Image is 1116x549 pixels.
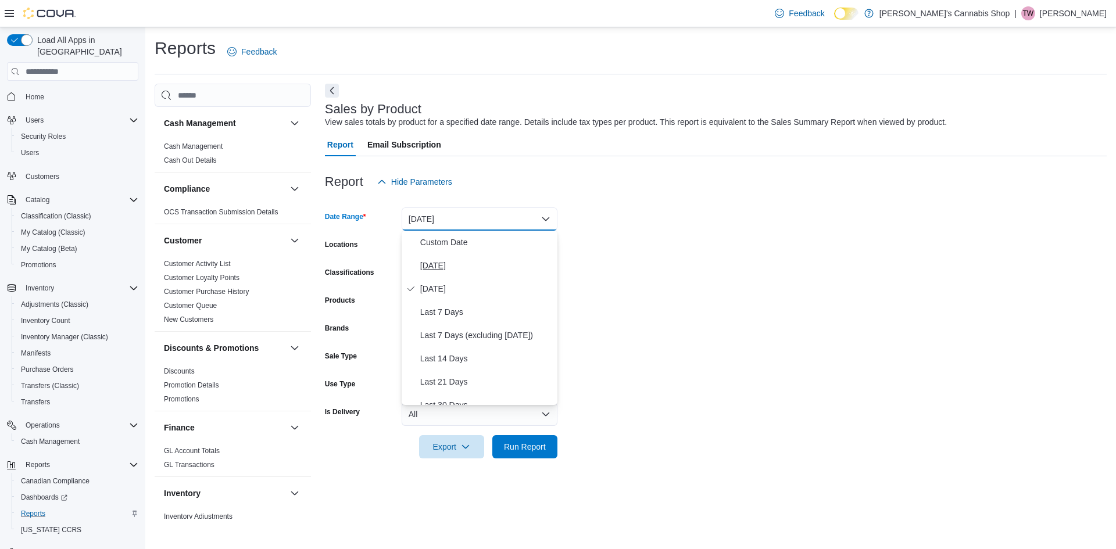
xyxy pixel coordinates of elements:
[325,84,339,98] button: Next
[420,259,553,272] span: [DATE]
[16,379,84,393] a: Transfers (Classic)
[164,342,285,354] button: Discounts & Promotions
[12,433,143,450] button: Cash Management
[420,398,553,412] span: Last 30 Days
[26,195,49,204] span: Catalog
[164,208,278,216] a: OCS Transaction Submission Details
[164,512,233,521] span: Inventory Adjustments
[12,505,143,522] button: Reports
[12,257,143,273] button: Promotions
[12,313,143,329] button: Inventory Count
[1023,6,1034,20] span: TW
[164,422,195,433] h3: Finance
[21,437,80,446] span: Cash Management
[21,132,66,141] span: Security Roles
[21,169,138,184] span: Customers
[325,212,366,221] label: Date Range
[16,225,138,239] span: My Catalog (Classic)
[16,209,96,223] a: Classification (Classic)
[21,365,74,374] span: Purchase Orders
[288,421,302,435] button: Finance
[12,224,143,241] button: My Catalog (Classic)
[288,234,302,247] button: Customer
[26,172,59,181] span: Customers
[164,142,223,150] a: Cash Management
[164,315,213,324] span: New Customers
[2,417,143,433] button: Operations
[16,209,138,223] span: Classification (Classic)
[21,170,64,184] a: Customers
[21,458,55,472] button: Reports
[325,351,357,361] label: Sale Type
[164,460,214,469] span: GL Transactions
[367,133,441,156] span: Email Subscription
[12,241,143,257] button: My Catalog (Beta)
[16,474,94,488] a: Canadian Compliance
[12,329,143,345] button: Inventory Manager (Classic)
[26,116,44,125] span: Users
[325,324,349,333] label: Brands
[420,282,553,296] span: [DATE]
[420,328,553,342] span: Last 7 Days (excluding [DATE])
[879,6,1010,20] p: [PERSON_NAME]'s Cannabis Shop
[12,489,143,505] a: Dashboards
[420,235,553,249] span: Custom Date
[16,474,138,488] span: Canadian Compliance
[325,296,355,305] label: Products
[16,435,138,448] span: Cash Management
[16,258,138,272] span: Promotions
[325,379,355,389] label: Use Type
[12,128,143,145] button: Security Roles
[164,367,195,375] a: Discounts
[16,146,138,160] span: Users
[21,509,45,518] span: Reports
[155,139,311,172] div: Cash Management
[23,8,76,19] img: Cova
[12,208,143,224] button: Classification (Classic)
[1021,6,1035,20] div: Taylor Willson
[2,280,143,296] button: Inventory
[21,90,49,104] a: Home
[21,493,67,502] span: Dashboards
[288,486,302,500] button: Inventory
[16,395,138,409] span: Transfers
[16,314,138,328] span: Inventory Count
[164,342,259,354] h3: Discounts & Promotions
[164,381,219,390] span: Promotion Details
[325,407,360,417] label: Is Delivery
[164,235,285,246] button: Customer
[16,314,75,328] a: Inventory Count
[164,487,201,499] h3: Inventory
[164,274,239,282] a: Customer Loyalty Points
[164,117,285,129] button: Cash Management
[21,281,138,295] span: Inventory
[1040,6,1107,20] p: [PERSON_NAME]
[12,522,143,538] button: [US_STATE] CCRS
[12,473,143,489] button: Canadian Compliance
[2,457,143,473] button: Reports
[834,8,859,20] input: Dark Mode
[504,441,546,453] span: Run Report
[16,490,138,504] span: Dashboards
[21,281,59,295] button: Inventory
[16,225,90,239] a: My Catalog (Classic)
[164,512,233,521] a: Inventory Adjustments
[420,305,553,319] span: Last 7 Days
[164,395,199,403] a: Promotions
[164,315,213,324] a: New Customers
[325,116,947,128] div: View sales totals by product for a specified date range. Details include tax types per product. T...
[12,361,143,378] button: Purchase Orders
[12,394,143,410] button: Transfers
[155,205,311,224] div: Compliance
[327,133,353,156] span: Report
[21,113,48,127] button: Users
[16,346,138,360] span: Manifests
[16,507,50,521] a: Reports
[164,288,249,296] a: Customer Purchase History
[26,460,50,469] span: Reports
[33,34,138,58] span: Load All Apps in [GEOGRAPHIC_DATA]
[21,476,90,486] span: Canadian Compliance
[16,379,138,393] span: Transfers (Classic)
